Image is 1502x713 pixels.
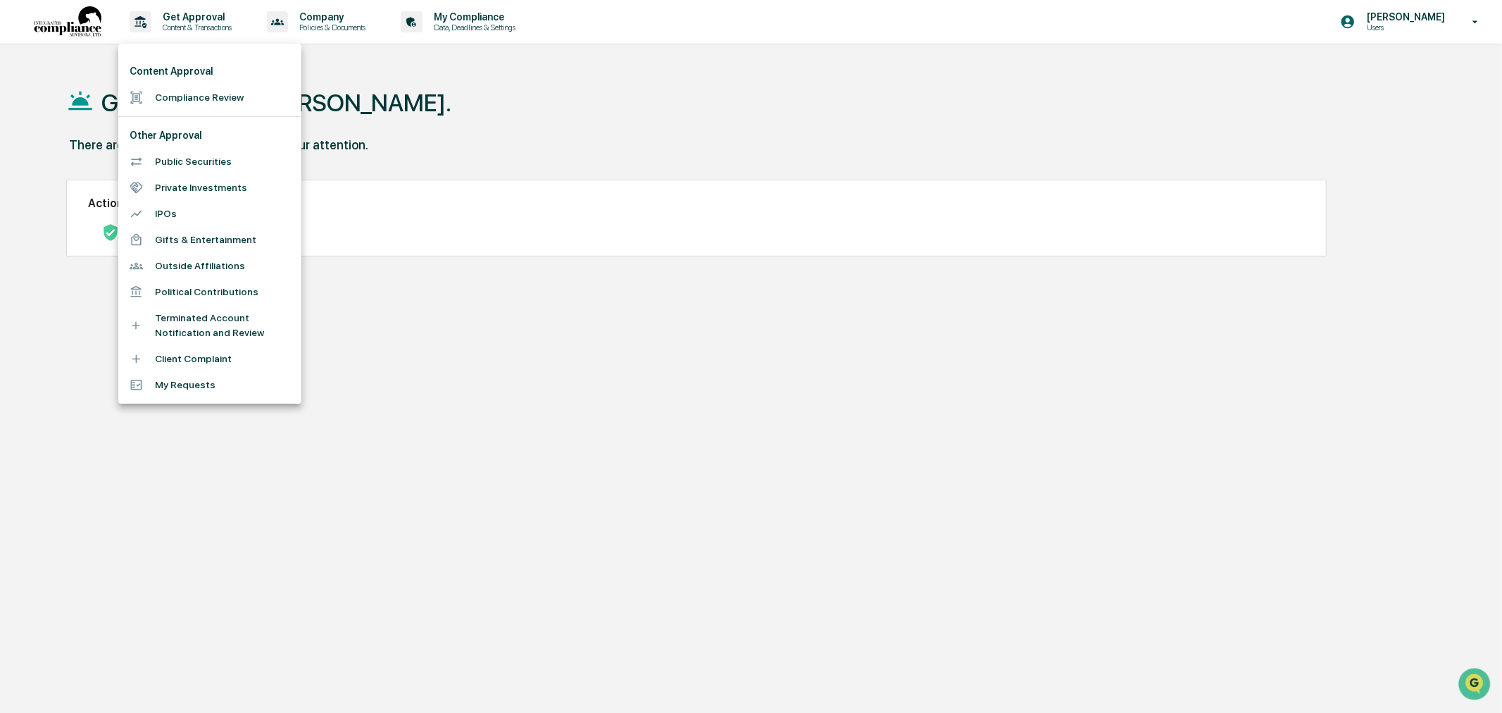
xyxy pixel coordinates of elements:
[28,204,89,218] span: Data Lookup
[8,199,94,224] a: 🔎Data Lookup
[118,253,301,279] li: Outside Affiliations
[118,58,301,85] li: Content Approval
[118,175,301,201] li: Private Investments
[118,123,301,149] li: Other Approval
[14,30,256,52] p: How can we help?
[102,179,113,190] div: 🗄️
[48,122,178,133] div: We're available if you need us!
[118,85,301,111] li: Compliance Review
[140,239,170,249] span: Pylon
[14,179,25,190] div: 🖐️
[118,227,301,253] li: Gifts & Entertainment
[118,201,301,227] li: IPOs
[8,172,96,197] a: 🖐️Preclearance
[14,206,25,217] div: 🔎
[118,346,301,372] li: Client Complaint
[99,238,170,249] a: Powered byPylon
[239,112,256,129] button: Start new chat
[116,178,175,192] span: Attestations
[118,305,301,346] li: Terminated Account Notification and Review
[28,178,91,192] span: Preclearance
[118,149,301,175] li: Public Securities
[1457,666,1495,705] iframe: Open customer support
[14,108,39,133] img: 1746055101610-c473b297-6a78-478c-a979-82029cc54cd1
[48,108,231,122] div: Start new chat
[37,64,232,79] input: Clear
[118,372,301,398] li: My Requests
[118,279,301,305] li: Political Contributions
[96,172,180,197] a: 🗄️Attestations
